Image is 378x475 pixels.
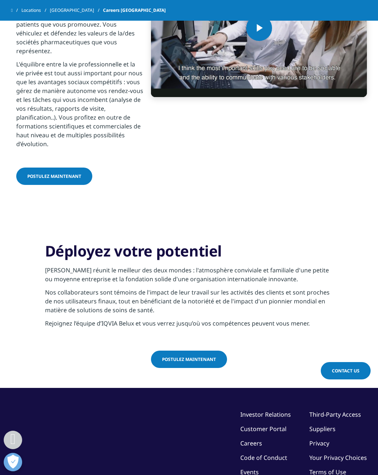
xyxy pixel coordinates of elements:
p: [PERSON_NAME] réunit le meilleur des deux mondes : l'atmosphère conviviale et familiale d'une pet... [45,266,333,288]
a: Contact Us [321,362,371,379]
a: Postulez maintenant [151,351,227,368]
a: Customer Portal [240,425,286,433]
h3: Déployez votre potentiel [45,242,333,266]
span: Postulez maintenant [27,173,81,179]
a: Your Privacy Choices [309,454,367,462]
a: Privacy [309,439,329,447]
a: Careers [240,439,262,447]
p: Nos collaborateurs sont témoins de l'impact de leur travail sur les activités des clients et sont... [45,288,333,319]
a: Investor Relations [240,410,291,419]
a: Locations [21,4,50,17]
a: [GEOGRAPHIC_DATA] [50,4,103,17]
span: Careers [GEOGRAPHIC_DATA] [103,4,166,17]
span: Contact Us [332,368,360,374]
button: Ouvrir le centre de préférences [4,453,22,471]
a: Code of Conduct [240,454,287,462]
a: Third-Party Access [309,410,361,419]
span: Postulez maintenant [162,356,216,362]
button: Play Video [246,15,272,41]
p: Rejoignez l’équipe d’IQVIA Belux et vous verrez jusqu’où vos compétences peuvent vous mener. [45,319,333,332]
a: Suppliers [309,425,336,433]
a: Postulez maintenant [16,168,92,185]
p: L'équilibre entre la vie professionnelle et la vie privée est tout aussi important pour nous que ... [16,60,144,153]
